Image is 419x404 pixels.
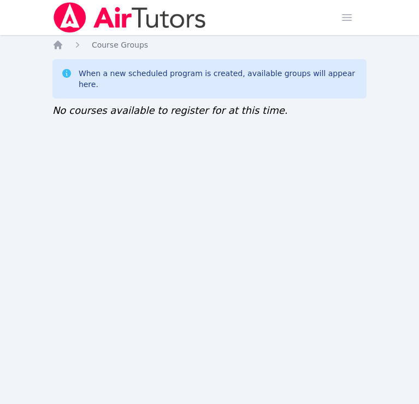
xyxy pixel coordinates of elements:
[92,41,148,49] span: Course Groups
[52,39,367,50] nav: Breadcrumb
[52,105,288,116] span: No courses available to register for at this time.
[79,68,358,90] div: When a new scheduled program is created, available groups will appear here.
[52,2,207,33] img: Air Tutors
[92,39,148,50] a: Course Groups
